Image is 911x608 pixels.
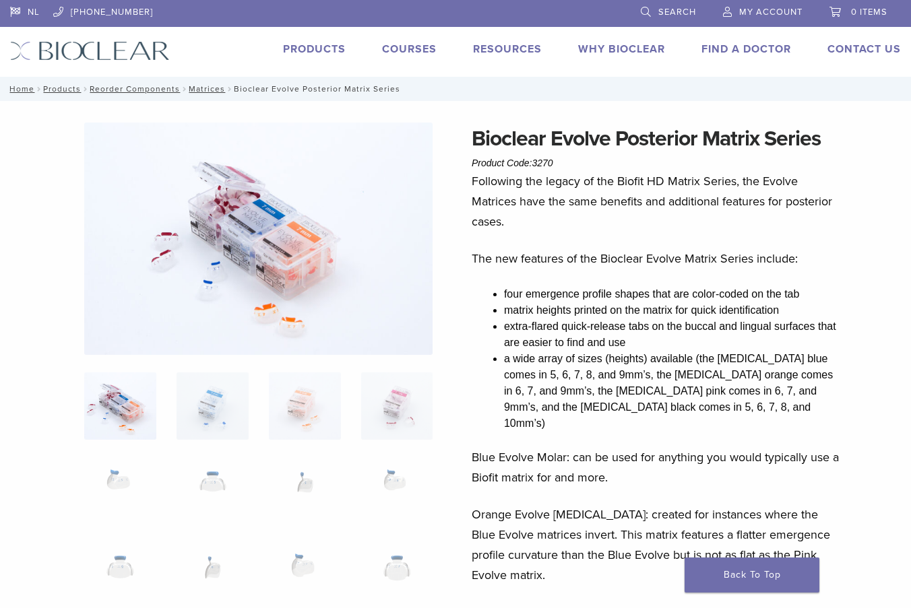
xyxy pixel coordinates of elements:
a: Courses [382,42,437,56]
span: / [81,86,90,92]
a: Products [283,42,346,56]
img: Bioclear Evolve Posterior Matrix Series - Image 7 [269,457,341,525]
p: Following the legacy of the Biofit HD Matrix Series, the Evolve Matrices have the same benefits a... [472,171,843,232]
p: Orange Evolve [MEDICAL_DATA]: created for instances where the Blue Evolve matrices invert. This m... [472,504,843,585]
span: Search [658,7,696,18]
a: Matrices [189,84,225,94]
li: matrix heights printed on the matrix for quick identification [504,302,843,318]
a: Home [5,84,34,94]
img: Bioclear Evolve Posterior Matrix Series - Image 6 [177,457,249,525]
span: / [180,86,189,92]
img: Bioclear [10,41,170,61]
img: Evolve-refills-2 [84,123,433,355]
a: Resources [473,42,542,56]
span: 3270 [532,158,553,168]
a: Reorder Components [90,84,180,94]
p: The new features of the Bioclear Evolve Matrix Series include: [472,248,843,269]
a: Back To Top [685,558,819,593]
li: a wide array of sizes (heights) available (the [MEDICAL_DATA] blue comes in 5, 6, 7, 8, and 9mm’s... [504,351,843,432]
li: four emergence profile shapes that are color-coded on the tab [504,286,843,302]
a: Why Bioclear [578,42,665,56]
span: 0 items [851,7,887,18]
img: Bioclear Evolve Posterior Matrix Series - Image 8 [361,457,433,525]
li: extra-flared quick-release tabs on the buccal and lingual surfaces that are easier to find and use [504,318,843,351]
img: Bioclear Evolve Posterior Matrix Series - Image 3 [269,372,341,440]
a: Products [43,84,81,94]
h1: Bioclear Evolve Posterior Matrix Series [472,123,843,155]
span: / [34,86,43,92]
a: Contact Us [827,42,901,56]
p: Blue Evolve Molar: can be used for anything you would typically use a Biofit matrix for and more. [472,447,843,487]
img: Evolve-refills-2-324x324.jpg [84,372,156,440]
span: My Account [739,7,803,18]
img: Bioclear Evolve Posterior Matrix Series - Image 5 [84,457,156,525]
img: Bioclear Evolve Posterior Matrix Series - Image 2 [177,372,249,440]
span: Product Code: [472,158,553,168]
span: / [225,86,234,92]
img: Bioclear Evolve Posterior Matrix Series - Image 4 [361,372,433,440]
a: Find A Doctor [701,42,791,56]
